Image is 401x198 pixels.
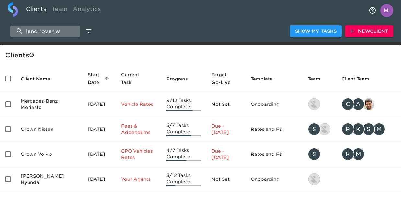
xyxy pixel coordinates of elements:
[83,117,116,142] td: [DATE]
[83,92,116,117] td: [DATE]
[16,167,83,192] td: [PERSON_NAME] Hyundai
[341,148,354,161] div: K
[206,167,246,192] td: Not Set
[121,101,156,107] p: Vehicle Rates
[308,98,331,111] div: kevin.lo@roadster.com
[308,173,320,185] img: kevin.lo@roadster.com
[21,75,59,83] span: Client Name
[295,27,337,35] span: Show My Tasks
[308,75,329,83] span: Team
[212,148,240,161] p: Due - [DATE]
[16,117,83,142] td: Crown Nissan
[308,123,321,136] div: S
[16,92,83,117] td: Mercedes-Benz Modesto
[341,123,396,136] div: rrobins@crowncars.com, kwilson@crowncars.com, sparent@crowncars.com, mcooley@crowncars.com
[345,25,393,37] button: NewClient
[121,71,148,86] span: This is the next Task in this Hub that should be completed
[206,92,246,117] td: Not Set
[16,142,83,167] td: Crown Volvo
[341,98,396,111] div: clayton.mandel@roadster.com, angelique.nurse@roadster.com, sandeep@simplemnt.com
[49,2,70,18] a: Team
[23,2,49,18] a: Clients
[246,167,303,192] td: Onboarding
[308,148,321,161] div: S
[341,98,354,111] div: C
[341,148,396,161] div: kwilson@crowncars.com, mcooley@crowncars.com
[83,142,116,167] td: [DATE]
[121,176,156,182] p: Your Agents
[246,142,303,167] td: Rates and F&I
[161,142,206,167] td: 4/7 Tasks Complete
[83,26,94,37] button: edit
[161,167,206,192] td: 3/12 Tasks Complete
[319,123,330,135] img: austin@roadster.com
[372,123,385,136] div: M
[251,75,281,83] span: Template
[308,98,320,110] img: kevin.lo@roadster.com
[212,123,240,136] p: Due - [DATE]
[352,123,365,136] div: K
[212,71,232,86] span: Calculated based on the start date and the duration of all Tasks contained in this Hub.
[290,25,342,37] button: Show My Tasks
[380,4,393,17] img: Profile
[5,50,398,60] div: Client s
[212,71,240,86] span: Target Go-Live
[88,71,111,86] span: Start Date
[29,52,34,57] svg: This is a list of all of your clients and clients shared with you
[246,92,303,117] td: Onboarding
[308,123,331,136] div: savannah@roadster.com, austin@roadster.com
[121,148,156,161] p: CPO Vehicles Rates
[341,123,354,136] div: R
[70,2,103,18] a: Analytics
[341,75,378,83] span: Client Team
[308,148,331,161] div: savannah@roadster.com
[362,123,375,136] div: S
[161,92,206,117] td: 9/12 Tasks Complete
[10,26,80,37] input: search
[246,117,303,142] td: Rates and F&I
[308,173,331,186] div: kevin.lo@roadster.com
[83,167,116,192] td: [DATE]
[352,98,365,111] div: A
[365,3,380,18] button: notifications
[161,117,206,142] td: 5/7 Tasks Complete
[8,2,18,17] img: logo
[350,27,388,35] span: New Client
[121,123,156,136] p: Fees & Addendums
[121,71,156,86] span: Current Task
[363,98,374,110] img: sandeep@simplemnt.com
[166,75,196,83] span: Progress
[352,148,365,161] div: M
